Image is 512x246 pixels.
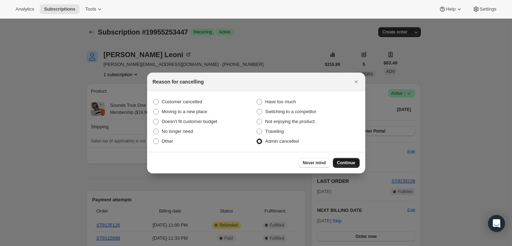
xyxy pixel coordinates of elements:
[265,99,296,104] span: Have too much
[265,109,316,114] span: Switching to a competitor
[85,6,96,12] span: Tools
[11,4,38,14] button: Analytics
[333,158,360,168] button: Continue
[162,109,207,114] span: Moving to a new place
[435,4,467,14] button: Help
[488,215,505,232] div: Open Intercom Messenger
[351,77,361,87] button: Close
[265,139,299,144] span: Admin cancelled
[153,78,204,85] h2: Reason for cancelling
[303,160,325,166] span: Never mind
[40,4,80,14] button: Subscriptions
[298,158,330,168] button: Never mind
[15,6,34,12] span: Analytics
[265,129,284,134] span: Traveling
[480,6,497,12] span: Settings
[162,99,202,104] span: Customer cancelled
[162,129,193,134] span: No longer need
[81,4,107,14] button: Tools
[44,6,75,12] span: Subscriptions
[162,139,173,144] span: Other
[162,119,217,124] span: Doesn't fit customer budget
[446,6,455,12] span: Help
[337,160,355,166] span: Continue
[265,119,315,124] span: Not enjoying the product
[468,4,501,14] button: Settings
